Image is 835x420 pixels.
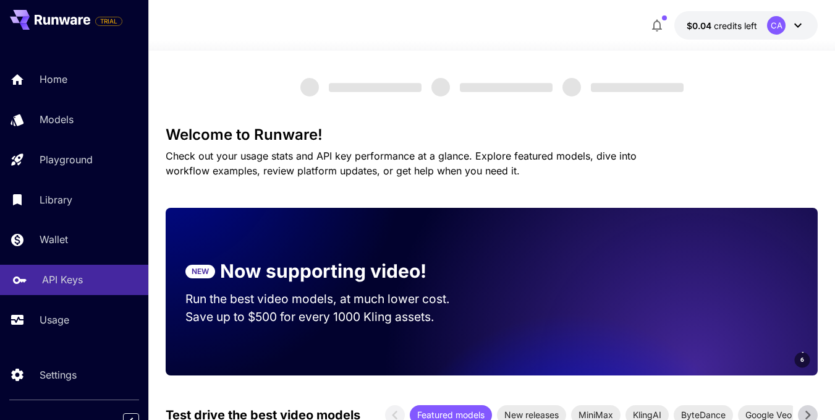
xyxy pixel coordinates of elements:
h3: Welcome to Runware! [166,126,818,144]
div: $0.0373 [687,19,757,32]
p: Playground [40,152,93,167]
button: $0.0373CA [674,11,818,40]
p: NEW [192,266,209,277]
p: API Keys [42,272,83,287]
span: Check out your usage stats and API key performance at a glance. Explore featured models, dive int... [166,150,637,177]
p: Library [40,192,72,207]
p: Settings [40,367,77,382]
p: Home [40,72,67,87]
p: Now supporting video! [220,257,426,285]
p: Wallet [40,232,68,247]
div: CA [767,16,786,35]
p: Models [40,112,74,127]
span: Add your payment card to enable full platform functionality. [95,14,122,28]
p: Save up to $500 for every 1000 Kling assets. [185,308,472,326]
span: credits left [714,20,757,31]
span: 6 [800,355,804,364]
span: $0.04 [687,20,714,31]
p: Run the best video models, at much lower cost. [185,290,472,308]
span: TRIAL [96,17,122,26]
p: Usage [40,312,69,327]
